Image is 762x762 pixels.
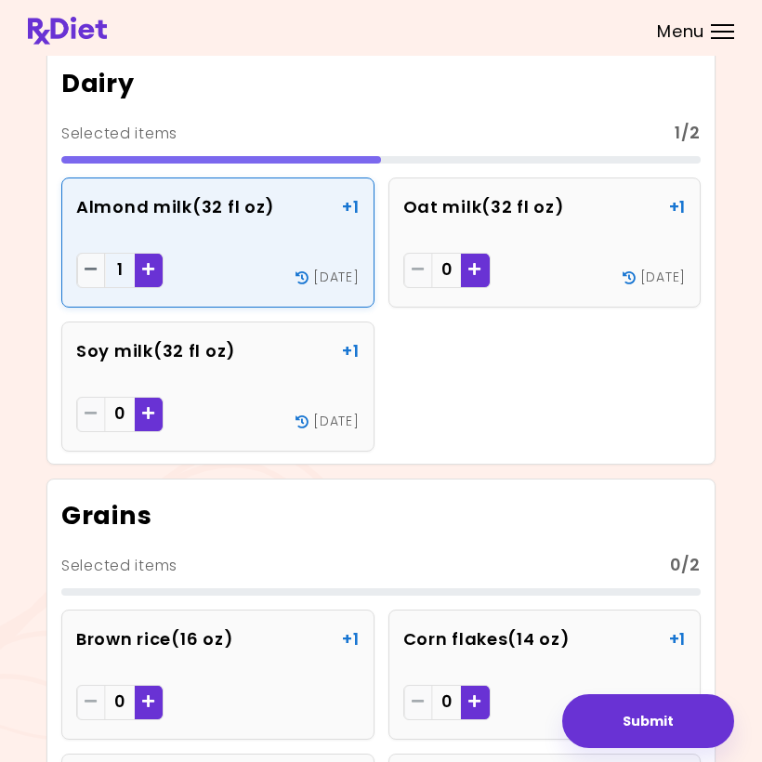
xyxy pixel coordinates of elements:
[135,253,163,288] div: Add - Almond milk
[403,192,664,222] div: Oat milk ( 32 fl oz )
[28,17,107,45] img: RxDiet
[77,685,105,720] div: Remove - Brown rice
[114,688,125,717] span: 0
[404,685,432,720] div: Remove - Corn flakes
[61,69,701,99] h2: Dairy
[135,397,163,432] div: Add - Soy milk
[61,501,701,531] h2: Grains
[461,253,489,288] div: Add - Oat milk
[61,119,177,149] span: Selected items
[77,253,105,288] div: Remove - Almond milk
[623,263,686,293] div: [DATE]
[669,624,686,654] div: + 1
[675,119,701,149] span: 1 / 2
[670,551,701,581] span: 0 / 2
[117,256,124,285] span: 1
[342,336,359,366] div: + 1
[76,192,337,222] div: Almond milk ( 32 fl oz )
[114,400,125,429] span: 0
[296,263,359,293] div: [DATE]
[403,624,664,654] div: Corn flakes ( 14 oz )
[461,685,489,720] div: Add - Corn flakes
[669,192,686,222] div: + 1
[342,192,359,222] div: + 1
[657,23,704,40] span: Menu
[61,551,177,581] span: Selected items
[342,624,359,654] div: + 1
[562,694,734,748] button: Submit
[135,685,163,720] div: Add - Brown rice
[76,624,337,654] div: Brown rice ( 16 oz )
[77,397,105,432] div: Remove - Soy milk
[404,253,432,288] div: Remove - Oat milk
[296,407,359,437] div: [DATE]
[441,688,453,717] span: 0
[441,256,453,285] span: 0
[76,336,337,366] div: Soy milk ( 32 fl oz )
